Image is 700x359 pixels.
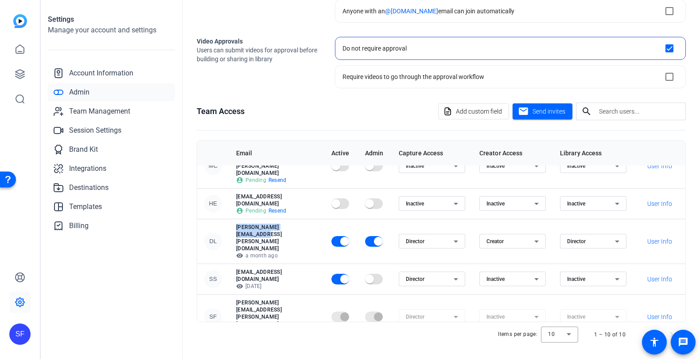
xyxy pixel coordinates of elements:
a: Destinations [48,179,175,197]
th: Library Access [553,141,634,166]
span: Resend [268,207,287,214]
a: Brand Kit [48,141,175,158]
a: Integrations [48,160,175,178]
div: DL [204,233,222,250]
span: Resend [268,177,287,184]
span: Pending [245,177,266,184]
mat-icon: visibility [236,283,243,290]
mat-icon: accessibility [649,337,660,347]
span: Inactive [486,201,505,207]
button: User Info [641,309,678,325]
span: Inactive [567,276,585,282]
span: Director [406,238,424,245]
mat-icon: message [678,337,688,347]
div: Anyone with an email can join automatically [342,7,514,16]
p: [DATE] [236,283,317,290]
div: MC [204,157,222,175]
mat-icon: visibility [236,252,243,259]
span: Destinations [69,182,109,193]
p: [PERSON_NAME][EMAIL_ADDRESS][PERSON_NAME][DOMAIN_NAME] [236,224,317,252]
span: Inactive [567,201,585,207]
span: Account Information [69,68,133,79]
h1: Settings [48,14,175,25]
span: Session Settings [69,125,121,136]
span: Templates [69,201,102,212]
span: Inactive [486,276,505,282]
button: User Info [641,233,678,249]
th: Admin [358,141,392,166]
span: Director [406,276,424,282]
span: Add custom field [456,103,502,120]
div: SF [9,323,31,345]
span: User Info [647,162,672,170]
th: Capture Access [392,141,472,166]
mat-icon: account_circle [236,177,243,184]
h2: Video Approvals [197,37,321,46]
a: Session Settings [48,122,175,139]
div: SS [204,270,222,288]
div: HE [204,195,222,213]
div: SF [204,308,222,326]
span: Inactive [406,201,424,207]
h1: Team Access [197,105,245,118]
a: Account Information [48,64,175,82]
span: User Info [647,199,672,208]
h2: Manage your account and settings [48,25,175,36]
span: Billing [69,221,89,231]
span: User Info [647,312,672,321]
th: Active [324,141,358,166]
div: 1 – 10 of 10 [594,330,626,339]
p: [PERSON_NAME][EMAIL_ADDRESS][PERSON_NAME][DOMAIN_NAME] [236,299,317,327]
span: Integrations [69,163,106,174]
button: Add custom field [438,103,509,119]
div: Items per page: [498,330,537,339]
span: Team Management [69,106,130,117]
button: Send invites [513,103,572,119]
button: User Info [641,196,678,212]
span: Inactive [486,163,505,169]
button: Previous page [640,324,661,345]
button: User Info [641,158,678,174]
th: Email [229,141,324,166]
img: blue-gradient.svg [13,14,27,28]
span: User Info [647,275,672,284]
span: Admin [69,87,89,98]
span: @[DOMAIN_NAME] [385,8,438,15]
span: Send invites [533,107,565,116]
span: Inactive [567,163,585,169]
a: Billing [48,217,175,235]
div: Require videos to go through the approval workflow [342,72,484,81]
a: Templates [48,198,175,216]
span: User Info [647,237,672,246]
mat-icon: search [576,106,597,117]
span: Users can submit videos for approval before building or sharing in library [197,46,321,63]
span: Creator [486,238,504,245]
input: Search users... [599,106,679,117]
span: Director [567,238,586,245]
span: Inactive [406,163,424,169]
button: Next page [661,324,682,345]
th: Creator Access [472,141,553,166]
p: [EMAIL_ADDRESS][DOMAIN_NAME] [236,268,317,283]
p: [EMAIL_ADDRESS][DOMAIN_NAME] [236,193,317,207]
span: Pending [245,207,266,214]
a: Team Management [48,103,175,120]
p: a month ago [236,252,317,259]
mat-icon: mail [518,106,529,117]
button: User Info [641,271,678,287]
mat-icon: account_circle [236,207,243,214]
a: Admin [48,83,175,101]
span: Brand Kit [69,144,98,155]
div: Do not require approval [342,44,407,53]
